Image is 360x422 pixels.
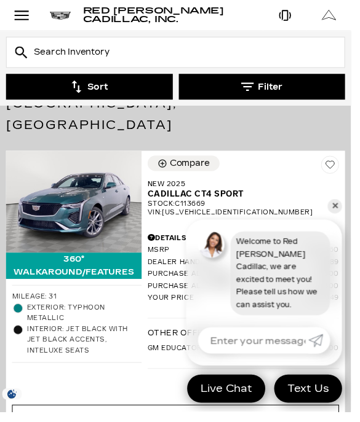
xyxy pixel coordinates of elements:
img: 2025 Cadillac CT4 Sport [6,154,145,259]
button: Save Vehicle [329,159,348,181]
div: Compare [174,162,215,173]
img: Cadillac logo [51,12,73,20]
span: Live Chat [199,391,265,405]
span: MSRP [151,252,316,261]
a: Dealer Handling $689 [151,264,348,273]
div: Pricing Details - New 2025 Cadillac CT4 Sport [151,238,348,249]
span: Cadillac CT4 Sport [151,193,338,205]
button: Compare Vehicle [151,159,225,175]
img: Agent profile photo [203,237,230,264]
span: Exterior: Typhoon Metallic [28,310,145,332]
div: VIN: [US_VEHICLE_IDENTIFICATION_NUMBER] [151,213,348,222]
input: Enter your message [203,335,316,362]
a: Purchase Allowance $500 [151,289,348,298]
a: New 2025Cadillac CT4 Sport [151,182,348,205]
span: New 2025 [151,182,338,193]
span: Text Us [289,391,343,405]
a: Red [PERSON_NAME] Cadillac, Inc. [85,7,270,24]
a: GM Educator Offer $500 [151,353,348,362]
a: Submit [316,335,338,362]
span: Purchase Allowance [151,276,324,286]
button: Filter [183,76,354,102]
span: Interior: Jet Black with Jet Black accents, Inteluxe Seats [28,332,145,365]
button: Sort [6,76,177,102]
span: Your Price [151,301,316,310]
div: Welcome to Red [PERSON_NAME] Cadillac, we are excited to meet you! Please tell us how we can assi... [236,237,338,323]
a: Live Chat [192,384,272,413]
li: Mileage: 31 [12,299,145,310]
a: MSRP $50,360 [151,252,348,261]
a: Cadillac logo [51,11,73,20]
a: Your Price $50,049 [151,301,348,310]
span: GM Educator Offer [151,353,327,362]
div: 360° WalkAround/Features [6,259,145,286]
a: Text Us [281,384,351,413]
span: Purchase Allowance [151,289,324,298]
span: Red [PERSON_NAME] Cadillac, Inc. [85,6,230,25]
a: Purchase Allowance $500 [151,276,348,286]
div: Stock : C113669 [151,205,348,213]
span: Dealer Handling [151,264,324,273]
input: Search Inventory [6,37,354,69]
p: Other Offers You May Qualify For [151,335,326,346]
